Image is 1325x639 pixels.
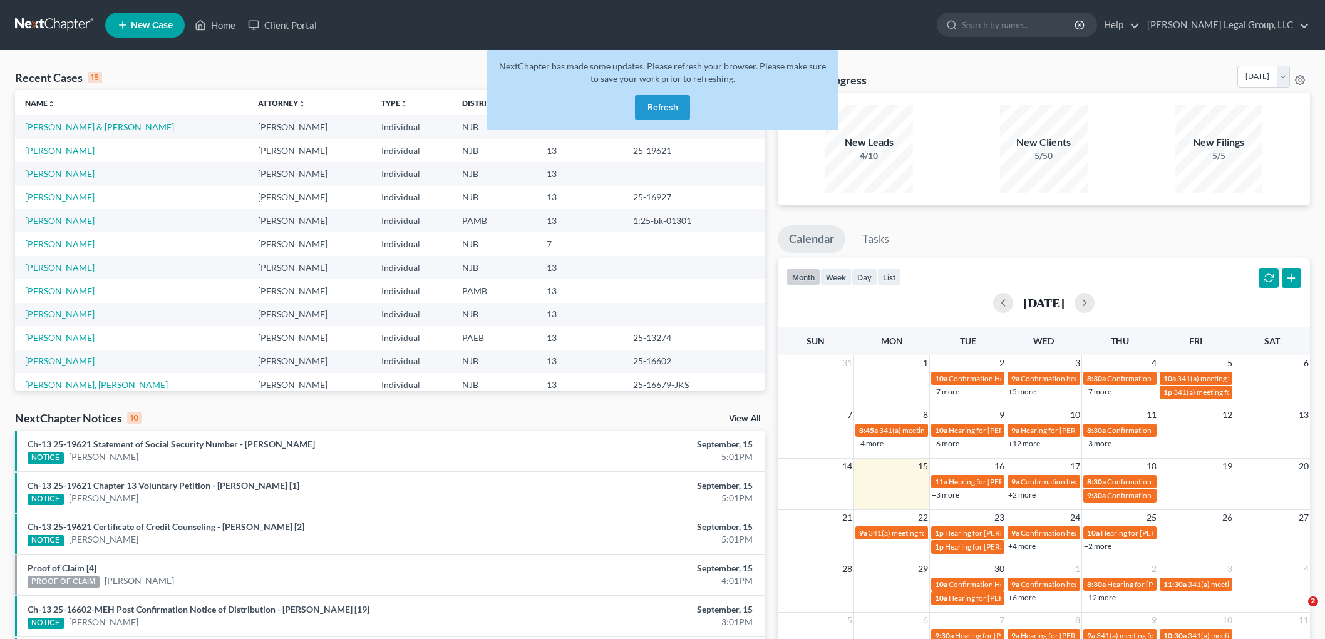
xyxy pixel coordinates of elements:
[499,61,826,84] span: NextChapter has made some updates. Please refresh your browser. Please make sure to save your wor...
[877,268,901,285] button: list
[371,139,452,162] td: Individual
[1074,613,1081,628] span: 8
[452,232,537,255] td: NJB
[537,279,623,302] td: 13
[1021,528,1163,538] span: Confirmation hearing for [PERSON_NAME]
[248,350,371,373] td: [PERSON_NAME]
[635,95,690,120] button: Refresh
[25,379,168,390] a: [PERSON_NAME], [PERSON_NAME]
[1011,528,1019,538] span: 9a
[1084,593,1116,602] a: +12 more
[48,100,55,108] i: unfold_more
[105,575,174,587] a: [PERSON_NAME]
[69,451,138,463] a: [PERSON_NAME]
[298,100,306,108] i: unfold_more
[452,186,537,209] td: NJB
[248,303,371,326] td: [PERSON_NAME]
[28,439,315,449] a: Ch-13 25-19621 Statement of Social Security Number - [PERSON_NAME]
[1000,135,1088,150] div: New Clients
[1302,355,1310,371] span: 6
[537,326,623,349] td: 13
[452,115,537,138] td: NJB
[1087,426,1106,435] span: 8:30a
[922,613,929,628] span: 6
[623,139,765,162] td: 25-19621
[537,186,623,209] td: 13
[1087,491,1106,500] span: 9:30a
[25,98,55,108] a: Nameunfold_more
[949,374,1152,383] span: Confirmation Hearing for [PERSON_NAME] [PERSON_NAME]
[993,561,1006,576] span: 30
[248,115,371,138] td: [PERSON_NAME]
[1226,561,1234,576] span: 3
[949,477,1046,486] span: Hearing for [PERSON_NAME]
[1111,335,1129,346] span: Thu
[932,439,959,448] a: +6 more
[519,575,753,587] div: 4:01PM
[1000,150,1088,162] div: 5/50
[807,335,825,346] span: Sun
[371,326,452,349] td: Individual
[1008,439,1040,448] a: +12 more
[846,407,853,422] span: 7
[841,561,853,576] span: 28
[25,355,95,366] a: [PERSON_NAME]
[452,303,537,326] td: NJB
[935,528,944,538] span: 1p
[945,528,1043,538] span: Hearing for [PERSON_NAME]
[371,350,452,373] td: Individual
[28,535,64,546] div: NOTICE
[993,510,1006,525] span: 23
[537,232,623,255] td: 7
[452,162,537,185] td: NJB
[1021,580,1163,589] span: Confirmation hearing for [PERSON_NAME]
[248,209,371,232] td: [PERSON_NAME]
[519,533,753,546] div: 5:01PM
[1150,613,1158,628] span: 9
[28,452,64,464] div: NOTICE
[25,215,95,226] a: [PERSON_NAME]
[15,411,142,426] div: NextChapter Notices
[188,14,242,36] a: Home
[258,98,306,108] a: Attorneyunfold_more
[519,479,753,492] div: September, 15
[25,168,95,179] a: [PERSON_NAME]
[452,256,537,279] td: NJB
[25,192,95,202] a: [PERSON_NAME]
[452,279,537,302] td: PAMB
[623,350,765,373] td: 25-16602
[998,355,1006,371] span: 2
[1226,355,1234,371] span: 5
[69,616,138,628] a: [PERSON_NAME]
[1101,528,1199,538] span: Hearing for [PERSON_NAME]
[869,528,989,538] span: 341(a) meeting for [PERSON_NAME]
[537,373,623,396] td: 13
[519,451,753,463] div: 5:01PM
[1221,407,1234,422] span: 12
[127,412,142,424] div: 10
[1163,374,1176,383] span: 10a
[452,326,537,349] td: PAEB
[28,563,96,573] a: Proof of Claim [4]
[1084,387,1111,396] a: +7 more
[1297,459,1310,474] span: 20
[371,256,452,279] td: Individual
[15,70,102,85] div: Recent Cases
[998,613,1006,628] span: 7
[729,414,760,423] a: View All
[1069,407,1081,422] span: 10
[537,139,623,162] td: 13
[1008,593,1036,602] a: +6 more
[935,580,947,589] span: 10a
[1282,596,1312,626] iframe: Intercom live chat
[88,72,102,83] div: 15
[841,510,853,525] span: 21
[25,285,95,296] a: [PERSON_NAME]
[917,510,929,525] span: 22
[248,232,371,255] td: [PERSON_NAME]
[1297,510,1310,525] span: 27
[932,387,959,396] a: +7 more
[623,326,765,349] td: 25-13274
[949,593,1046,603] span: Hearing for [PERSON_NAME]
[1087,580,1106,589] span: 8:30a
